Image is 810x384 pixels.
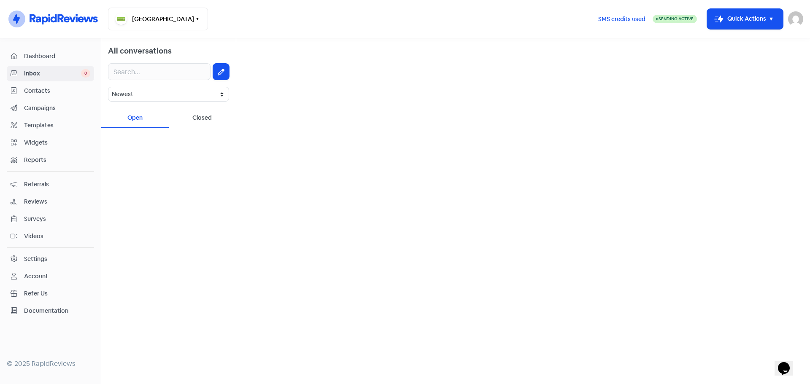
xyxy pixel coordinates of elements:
[598,15,645,24] span: SMS credits used
[108,8,208,30] button: [GEOGRAPHIC_DATA]
[659,16,694,21] span: Sending Active
[169,108,236,128] div: Closed
[24,156,90,164] span: Reports
[7,211,94,227] a: Surveys
[7,83,94,99] a: Contacts
[788,11,803,27] img: User
[24,289,90,298] span: Refer Us
[24,180,90,189] span: Referrals
[7,228,94,244] a: Videos
[707,9,783,29] button: Quick Actions
[24,306,90,315] span: Documentation
[7,100,94,116] a: Campaigns
[7,135,94,150] a: Widgets
[24,104,90,113] span: Campaigns
[24,272,48,281] div: Account
[7,48,94,64] a: Dashboard
[24,69,81,78] span: Inbox
[591,14,653,23] a: SMS credits used
[7,152,94,168] a: Reports
[24,52,90,61] span: Dashboard
[24,138,90,147] span: Widgets
[24,121,90,130] span: Templates
[7,359,94,369] div: © 2025 RapidReviews
[24,255,47,263] div: Settings
[7,251,94,267] a: Settings
[7,66,94,81] a: Inbox 0
[7,194,94,209] a: Reviews
[7,303,94,319] a: Documentation
[81,69,90,78] span: 0
[775,350,802,376] iframe: chat widget
[108,63,211,80] input: Search...
[24,197,90,206] span: Reviews
[108,46,172,56] span: All conversations
[7,269,94,284] a: Account
[7,118,94,133] a: Templates
[24,86,90,95] span: Contacts
[653,14,697,24] a: Sending Active
[7,286,94,301] a: Refer Us
[7,177,94,192] a: Referrals
[24,232,90,241] span: Videos
[24,215,90,223] span: Surveys
[101,108,169,128] div: Open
